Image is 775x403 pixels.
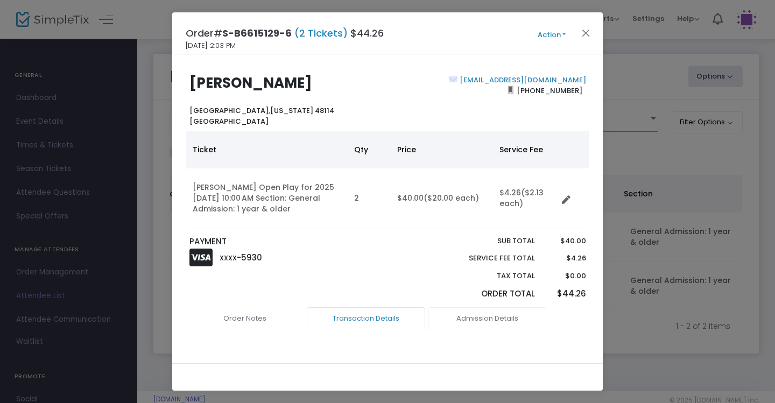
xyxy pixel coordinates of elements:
[186,168,348,228] td: [PERSON_NAME] Open Play for 2025 [DATE] 10:00 AM Section: General Admission: 1 year & older
[292,26,350,40] span: (2 Tickets)
[186,26,384,40] h4: Order# $44.26
[545,253,586,264] p: $4.26
[443,236,535,246] p: Sub total
[189,236,383,248] p: PAYMENT
[196,358,304,377] td: #:
[493,131,558,168] th: Service Fee
[220,253,237,263] span: XXXX
[519,29,584,41] button: Action
[186,131,348,168] th: Ticket
[579,26,593,40] button: Close
[186,40,236,51] span: [DATE] 2:03 PM
[513,82,586,99] span: [PHONE_NUMBER]
[237,252,262,263] span: -5930
[391,131,493,168] th: Price
[443,253,535,264] p: Service Fee Total
[348,168,391,228] td: 2
[307,307,425,330] a: Transaction Details
[424,193,479,203] span: ($20.00 each)
[391,168,493,228] td: $40.00
[443,271,535,281] p: Tax Total
[545,271,586,281] p: $0.00
[457,75,586,85] a: [EMAIL_ADDRESS][DOMAIN_NAME]
[189,105,334,126] b: [US_STATE] 48114 [GEOGRAPHIC_DATA]
[428,307,546,330] a: Admission Details
[443,288,535,300] p: Order Total
[189,73,312,93] b: [PERSON_NAME]
[222,26,292,40] span: S-B6615129-6
[348,131,391,168] th: Qty
[545,288,586,300] p: $44.26
[499,187,544,209] span: ($2.13 each)
[186,307,304,330] a: Order Notes
[186,131,589,228] div: Data table
[189,105,270,116] span: [GEOGRAPHIC_DATA],
[304,358,579,377] td: 10614736
[545,236,586,246] p: $40.00
[493,168,558,228] td: $4.26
